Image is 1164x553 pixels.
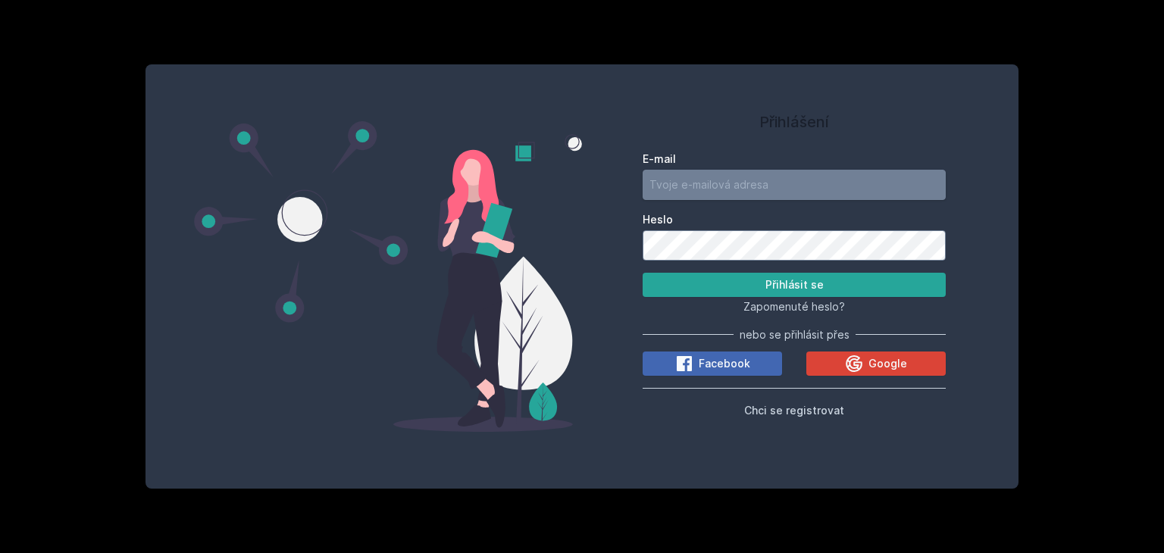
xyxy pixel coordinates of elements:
[699,356,750,371] span: Facebook
[740,327,850,342] span: nebo se přihlásit přes
[806,351,946,376] button: Google
[643,212,946,227] label: Heslo
[643,170,946,200] input: Tvoje e-mailová adresa
[643,273,946,297] button: Přihlásit se
[868,356,907,371] span: Google
[643,111,946,133] h1: Přihlášení
[643,351,782,376] button: Facebook
[744,401,844,419] button: Chci se registrovat
[743,300,845,313] span: Zapomenuté heslo?
[744,404,844,417] span: Chci se registrovat
[643,152,946,167] label: E-mail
